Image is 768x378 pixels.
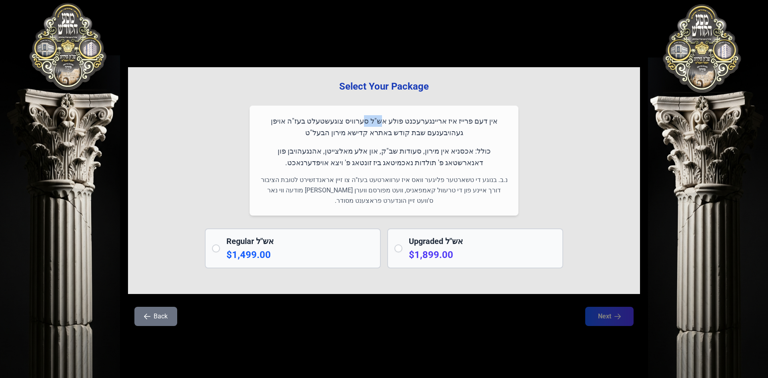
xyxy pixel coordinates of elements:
[409,248,556,261] p: $1,899.00
[409,236,556,247] h2: Upgraded אש"ל
[585,307,634,326] button: Next
[259,175,509,206] p: נ.ב. בנוגע די טשארטער פליגער וואס איז ערווארטעט בעז"ה צו זיין אראנדזשירט לטובת הציבור דורך איינע ...
[226,248,374,261] p: $1,499.00
[259,115,509,139] p: אין דעם פרייז איז אריינגערעכנט פולע אש"ל סערוויס צוגעשטעלט בעז"ה אויפן געהויבענעם שבת קודש באתרא ...
[226,236,374,247] h2: Regular אש"ל
[141,80,627,93] h3: Select Your Package
[259,145,509,169] p: כולל: אכסניא אין מירון, סעודות שב"ק, און אלע מאלצייטן, אהנגעהויבן פון דאנארשטאג פ' תולדות נאכמיטא...
[134,307,177,326] button: Back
